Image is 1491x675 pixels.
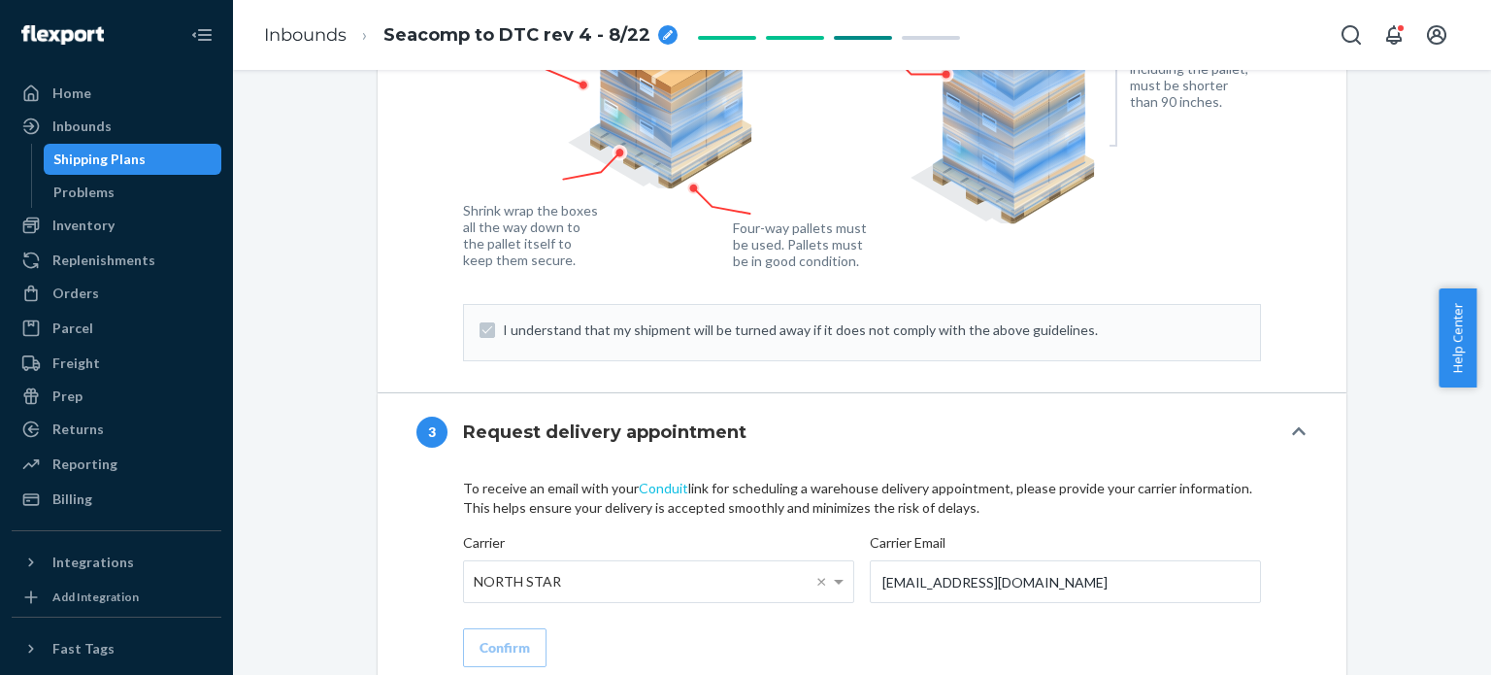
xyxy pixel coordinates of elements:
button: Open Search Box [1332,16,1371,54]
input: Enter your carrier email [870,560,1261,603]
a: Orders [12,278,221,309]
div: Problems [53,183,115,202]
div: Returns [52,420,104,439]
div: Inventory [52,216,115,235]
span: NORTH STAR [474,565,561,598]
h4: Request delivery appointment [463,420,746,445]
label: Carrier [463,533,854,608]
button: Help Center [1439,288,1476,388]
figcaption: Pallet height, including the pallet, must be shorter than 90 inches. [1130,44,1257,110]
span: Seacomp to DTC rev 4 - 8/22 [383,23,650,49]
button: Open account menu [1417,16,1456,54]
a: Inbounds [12,111,221,142]
a: Reporting [12,449,221,480]
a: Inbounds [264,24,347,46]
a: Home [12,78,221,109]
div: Replenishments [52,251,155,270]
a: Prep [12,381,221,412]
input: I understand that my shipment will be turned away if it does not comply with the above guidelines. [480,322,495,338]
button: Integrations [12,547,221,578]
button: Fast Tags [12,633,221,664]
a: Inventory [12,210,221,241]
a: Add Integration [12,586,221,609]
div: Integrations [52,553,134,572]
ol: breadcrumbs [248,7,693,64]
div: Freight [52,354,100,373]
div: Add Integration [52,589,139,605]
a: Conduit [639,480,688,496]
div: Confirm [480,638,530,658]
button: Open notifications [1375,16,1413,54]
label: Carrier Email [870,533,1261,608]
div: 3 [416,417,447,448]
a: Billing [12,484,221,515]
div: Orders [52,284,99,303]
div: Fast Tags [52,639,115,658]
div: Prep [52,387,83,406]
div: Billing [52,489,92,509]
span: × [816,572,826,590]
div: Shipping Plans [53,150,146,169]
div: Inbounds [52,117,112,136]
span: Clear value [812,561,829,602]
div: Parcel [52,319,93,338]
a: Problems [44,177,222,208]
div: Reporting [52,455,117,474]
div: Home [52,84,91,103]
a: Freight [12,348,221,379]
button: Confirm [463,628,547,667]
a: Returns [12,414,221,445]
a: Replenishments [12,245,221,276]
p: To receive an email with your link for scheduling a warehouse delivery appointment, please provid... [463,479,1261,518]
figcaption: Four-way pallets must be used. Pallets must be in good condition. [733,219,868,269]
a: Parcel [12,313,221,344]
img: Flexport logo [21,25,104,45]
button: 3Request delivery appointment [378,393,1346,471]
figcaption: Shrink wrap the boxes all the way down to the pallet itself to keep them secure. [463,202,602,268]
span: I understand that my shipment will be turned away if it does not comply with the above guidelines. [503,321,1244,340]
button: Close Navigation [182,16,221,54]
a: Shipping Plans [44,144,222,175]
